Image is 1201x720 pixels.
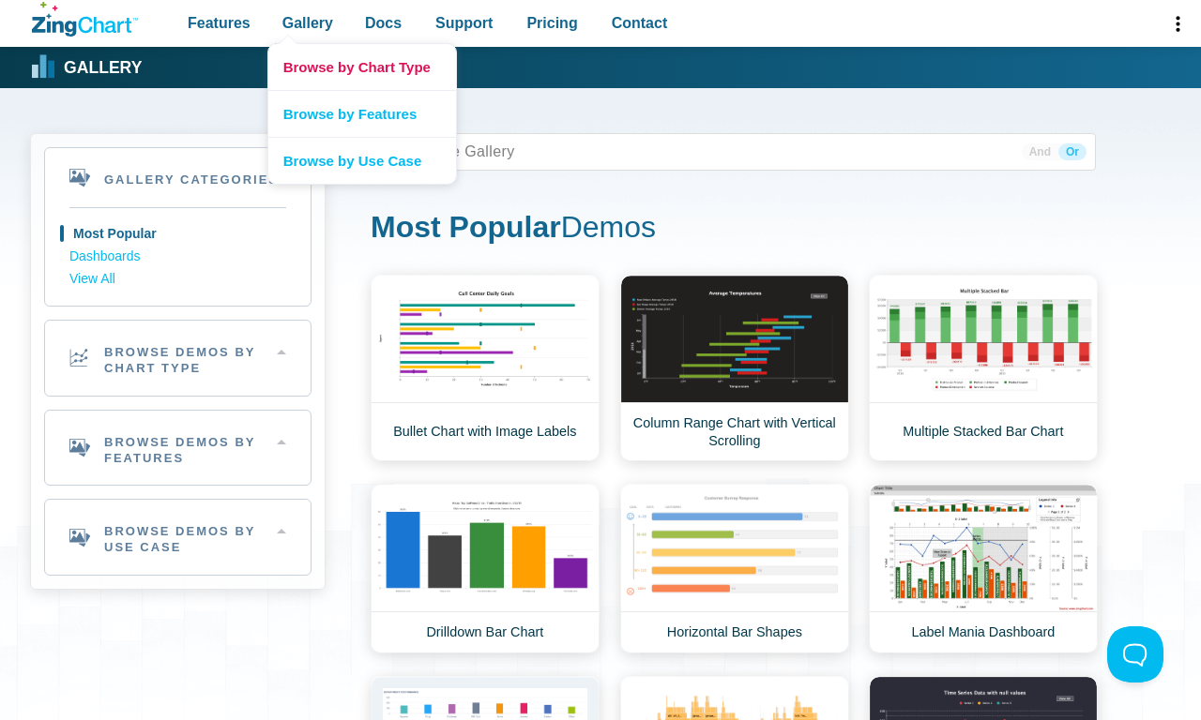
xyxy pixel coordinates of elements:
a: Browse by Chart Type [268,44,456,90]
a: Multiple Stacked Bar Chart [869,275,1098,461]
a: Gallery [32,53,142,82]
span: Features [188,10,251,36]
span: Support [435,10,493,36]
span: Contact [612,10,668,36]
a: Horizontal Bar Shapes [620,484,849,653]
a: Dashboards [69,246,286,268]
strong: Gallery [64,60,142,77]
a: Browse by Use Case [268,137,456,184]
h2: Browse Demos By Chart Type [45,321,311,396]
a: View All [69,268,286,291]
a: Most Popular [69,223,286,246]
span: And [1022,143,1058,160]
a: Drilldown Bar Chart [371,484,600,653]
h2: Browse Demos By Use Case [45,500,311,575]
a: Column Range Chart with Vertical Scrolling [620,275,849,461]
a: Label Mania Dashboard [869,484,1098,653]
strong: Most Popular [371,210,561,244]
a: Bullet Chart with Image Labels [371,275,600,461]
h2: Gallery Categories [45,148,311,207]
a: Browse by Features [268,90,456,137]
span: Gallery [282,10,333,36]
h1: Demos [371,208,1096,250]
a: ZingChart Logo. Click to return to the homepage [32,2,138,37]
span: Or [1058,143,1087,160]
h2: Browse Demos By Features [45,411,311,486]
span: Pricing [526,10,577,36]
iframe: Toggle Customer Support [1107,626,1163,682]
span: Docs [365,10,402,36]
